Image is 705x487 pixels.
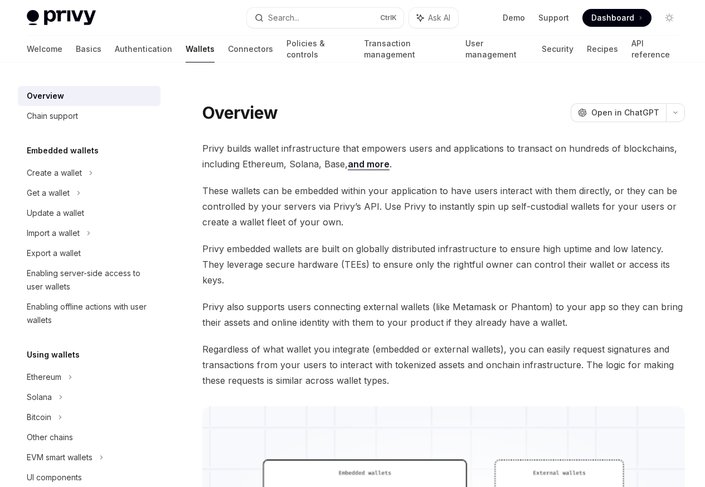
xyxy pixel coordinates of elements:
div: EVM smart wallets [27,451,93,464]
div: Solana [27,390,52,404]
div: Search... [268,11,299,25]
a: Security [542,36,573,62]
div: Export a wallet [27,247,81,260]
h5: Using wallets [27,348,80,361]
div: UI components [27,471,82,484]
a: Transaction management [364,36,453,62]
a: Authentication [115,36,172,62]
button: Open in ChatGPT [571,103,666,122]
h1: Overview [202,103,278,123]
span: Privy embedded wallets are built on globally distributed infrastructure to ensure high uptime and... [202,241,685,288]
div: Enabling offline actions with user wallets [27,300,154,327]
a: Demo [503,12,525,23]
span: Privy also supports users connecting external wallets (like Metamask or Phantom) to your app so t... [202,299,685,330]
span: Regardless of what wallet you integrate (embedded or external wallets), you can easily request si... [202,341,685,388]
span: Dashboard [591,12,634,23]
h5: Embedded wallets [27,144,99,157]
button: Search...CtrlK [247,8,403,28]
button: Toggle dark mode [660,9,678,27]
a: Welcome [27,36,62,62]
a: Support [538,12,569,23]
a: Other chains [18,427,161,447]
div: Bitcoin [27,411,51,424]
span: These wallets can be embedded within your application to have users interact with them directly, ... [202,183,685,230]
div: Import a wallet [27,226,80,240]
a: Enabling offline actions with user wallets [18,297,161,330]
a: Recipes [587,36,618,62]
a: Update a wallet [18,203,161,223]
div: Other chains [27,431,73,444]
a: Enabling server-side access to user wallets [18,263,161,297]
a: Connectors [228,36,273,62]
a: User management [465,36,528,62]
a: API reference [631,36,678,62]
div: Get a wallet [27,186,70,200]
a: Policies & controls [286,36,351,62]
div: Create a wallet [27,166,82,180]
button: Ask AI [409,8,458,28]
img: light logo [27,10,96,26]
div: Chain support [27,109,78,123]
a: Basics [76,36,101,62]
a: Wallets [186,36,215,62]
div: Overview [27,89,64,103]
a: and more [348,158,390,170]
div: Enabling server-side access to user wallets [27,267,154,293]
a: Overview [18,86,161,106]
a: Dashboard [582,9,651,27]
span: Open in ChatGPT [591,107,659,118]
div: Ethereum [27,370,61,384]
span: Ctrl K [380,13,397,22]
div: Update a wallet [27,206,84,220]
a: Chain support [18,106,161,126]
span: Ask AI [428,12,450,23]
span: Privy builds wallet infrastructure that empowers users and applications to transact on hundreds o... [202,141,685,172]
a: Export a wallet [18,243,161,263]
